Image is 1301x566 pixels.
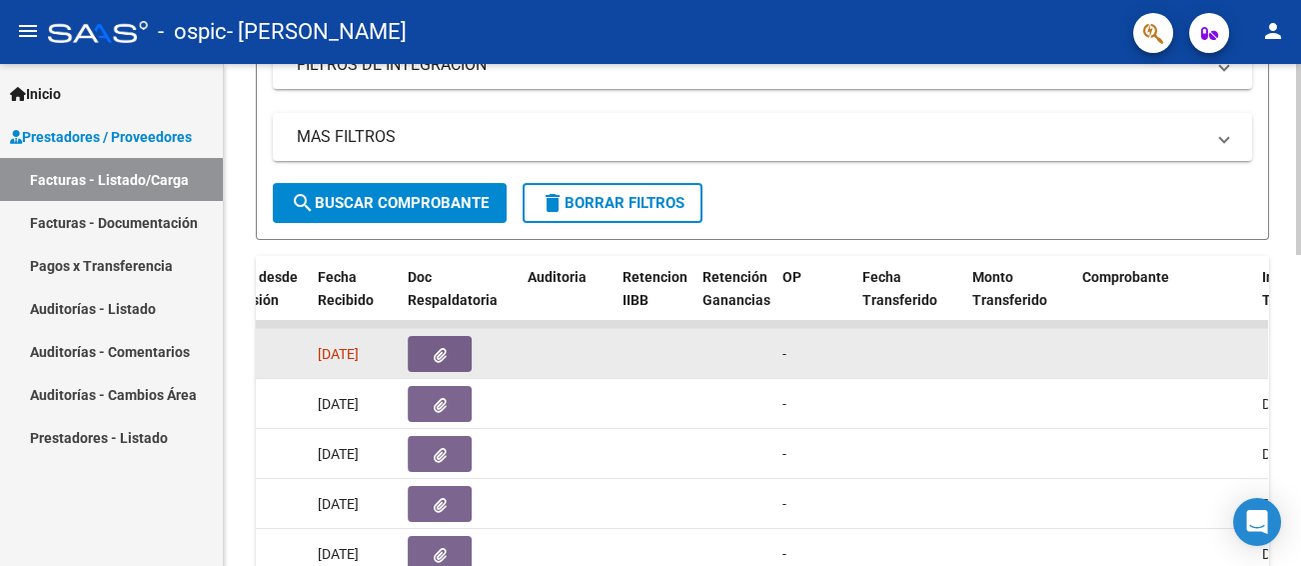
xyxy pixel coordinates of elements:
span: Monto Transferido [972,269,1047,308]
span: Doc Respaldatoria [408,269,498,308]
mat-panel-title: MAS FILTROS [297,126,1204,148]
button: Buscar Comprobante [273,183,507,223]
mat-icon: search [291,191,315,215]
datatable-header-cell: Días desde Emisión [220,256,310,344]
span: Auditoria [528,269,587,285]
span: Fecha Transferido [862,269,937,308]
datatable-header-cell: Retencion IIBB [615,256,694,344]
span: - [782,446,786,462]
span: Fecha Recibido [318,269,374,308]
mat-icon: menu [16,19,40,43]
span: [DATE] [318,546,359,562]
datatable-header-cell: Fecha Transferido [854,256,964,344]
datatable-header-cell: OP [774,256,854,344]
mat-expansion-panel-header: MAS FILTROS [273,113,1252,161]
mat-icon: delete [541,191,565,215]
span: Días desde Emisión [228,269,298,308]
span: [DATE] [318,396,359,412]
span: - ospic [158,10,227,54]
span: - [782,396,786,412]
datatable-header-cell: Fecha Recibido [310,256,400,344]
span: - [782,346,786,362]
span: Borrar Filtros [541,194,684,212]
datatable-header-cell: Comprobante [1074,256,1254,344]
span: - [PERSON_NAME] [227,10,407,54]
mat-panel-title: FILTROS DE INTEGRACION [297,54,1204,76]
mat-icon: person [1261,19,1285,43]
span: - [782,496,786,512]
span: Comprobante [1082,269,1169,285]
datatable-header-cell: Monto Transferido [964,256,1074,344]
span: Retencion IIBB [623,269,687,308]
span: Prestadores / Proveedores [10,126,192,148]
span: Buscar Comprobante [291,194,489,212]
button: Borrar Filtros [523,183,702,223]
span: [DATE] [318,496,359,512]
datatable-header-cell: Retención Ganancias [694,256,774,344]
span: DS [1262,446,1279,462]
span: Inicio [10,83,61,105]
datatable-header-cell: Doc Respaldatoria [400,256,520,344]
span: - [782,546,786,562]
span: [DATE] [318,346,359,362]
span: OP [782,269,801,285]
div: Open Intercom Messenger [1233,498,1281,546]
span: Retención Ganancias [702,269,770,308]
span: DS [1262,546,1279,562]
span: DS [1262,496,1279,512]
span: [DATE] [318,446,359,462]
datatable-header-cell: Auditoria [520,256,615,344]
mat-expansion-panel-header: FILTROS DE INTEGRACION [273,41,1252,89]
span: DS [1262,396,1279,412]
